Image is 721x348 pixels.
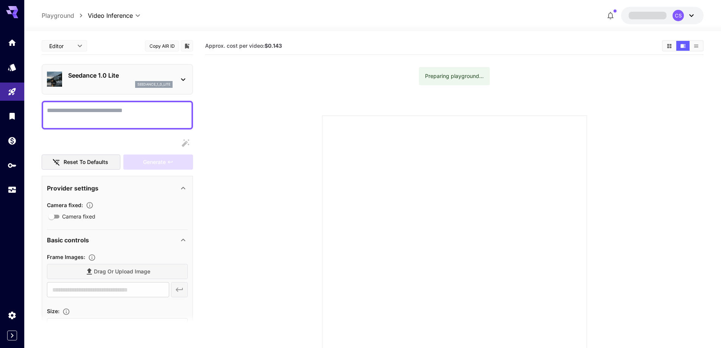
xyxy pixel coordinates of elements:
[662,40,704,51] div: Show videos in grid viewShow videos in video viewShow videos in list view
[47,254,85,260] span: Frame Images :
[42,11,88,20] nav: breadcrumb
[42,154,120,170] button: Reset to defaults
[673,10,684,21] div: CS
[145,41,179,51] button: Copy AIR ID
[47,68,188,91] div: Seedance 1.0 Liteseedance_1_0_lite
[690,41,703,51] button: Show videos in list view
[47,231,188,249] div: Basic controls
[663,41,676,51] button: Show videos in grid view
[85,254,99,261] button: Upload frame images.
[68,71,173,80] p: Seedance 1.0 Lite
[205,42,282,49] span: Approx. cost per video:
[47,179,188,197] div: Provider settings
[47,308,59,314] span: Size :
[8,185,17,195] div: Usage
[8,111,17,121] div: Library
[49,42,73,50] span: Editor
[7,331,17,340] button: Expand sidebar
[676,41,690,51] button: Show videos in video view
[8,136,17,145] div: Wallet
[425,69,484,83] div: Preparing playground...
[621,7,704,24] button: CS
[88,11,133,20] span: Video Inference
[8,161,17,170] div: API Keys
[8,62,17,72] div: Models
[8,87,17,97] div: Playground
[265,42,282,49] b: $0.143
[47,184,98,193] p: Provider settings
[8,311,17,320] div: Settings
[47,202,83,208] span: Camera fixed :
[59,308,73,315] button: Adjust the dimensions of the generated image by specifying its width and height in pixels, or sel...
[42,11,74,20] a: Playground
[62,212,95,220] span: Camera fixed
[8,38,17,47] div: Home
[137,82,170,87] p: seedance_1_0_lite
[184,41,190,50] button: Add to library
[47,236,89,245] p: Basic controls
